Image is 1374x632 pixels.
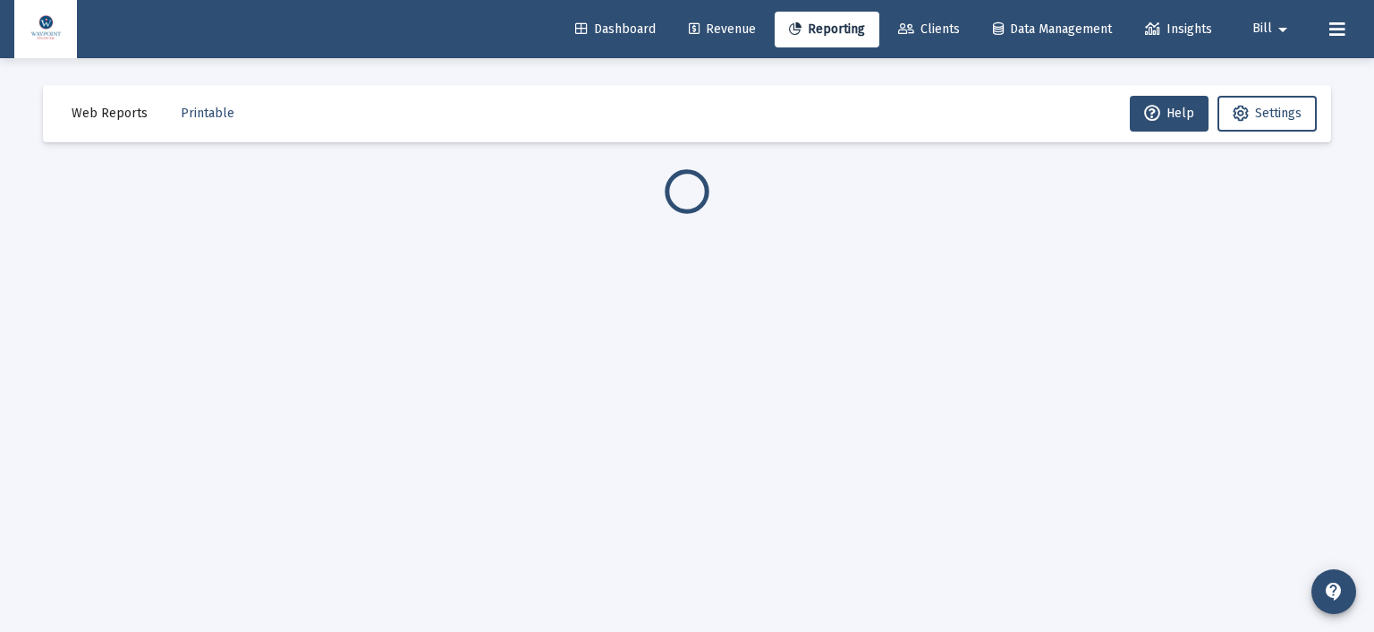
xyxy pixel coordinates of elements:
[674,12,770,47] a: Revenue
[993,21,1112,37] span: Data Management
[1145,21,1212,37] span: Insights
[1255,106,1302,121] span: Settings
[57,96,162,132] button: Web Reports
[1252,21,1272,37] span: Bill
[1144,106,1194,121] span: Help
[561,12,670,47] a: Dashboard
[789,21,865,37] span: Reporting
[689,21,756,37] span: Revenue
[884,12,974,47] a: Clients
[1323,581,1344,602] mat-icon: contact_support
[166,96,249,132] button: Printable
[1217,96,1317,132] button: Settings
[575,21,656,37] span: Dashboard
[979,12,1126,47] a: Data Management
[1131,12,1226,47] a: Insights
[28,12,64,47] img: Dashboard
[1130,96,1209,132] button: Help
[181,106,234,121] span: Printable
[775,12,879,47] a: Reporting
[1272,12,1293,47] mat-icon: arrow_drop_down
[898,21,960,37] span: Clients
[72,106,148,121] span: Web Reports
[1231,11,1315,47] button: Bill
